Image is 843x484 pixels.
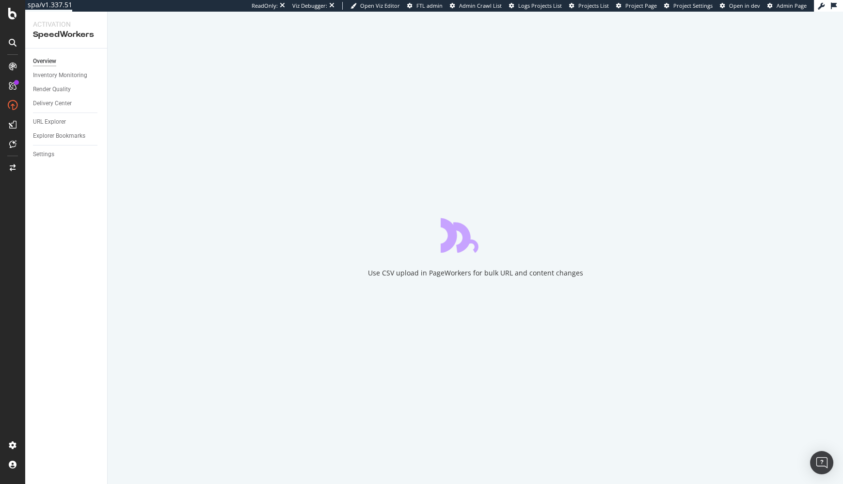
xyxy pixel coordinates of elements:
a: Settings [33,149,100,160]
span: Admin Crawl List [459,2,502,9]
span: Project Settings [673,2,713,9]
div: URL Explorer [33,117,66,127]
a: FTL admin [407,2,443,10]
a: URL Explorer [33,117,100,127]
div: SpeedWorkers [33,29,99,40]
span: Open in dev [729,2,760,9]
a: Open Viz Editor [350,2,400,10]
span: Admin Page [777,2,807,9]
span: Projects List [578,2,609,9]
a: Overview [33,56,100,66]
a: Project Page [616,2,657,10]
span: Project Page [625,2,657,9]
a: Admin Crawl List [450,2,502,10]
div: animation [441,218,510,253]
div: Inventory Monitoring [33,70,87,81]
div: Settings [33,149,54,160]
div: Activation [33,19,99,29]
a: Project Settings [664,2,713,10]
span: Logs Projects List [518,2,562,9]
div: Use CSV upload in PageWorkers for bulk URL and content changes [368,268,583,278]
a: Admin Page [767,2,807,10]
div: ReadOnly: [252,2,278,10]
a: Explorer Bookmarks [33,131,100,141]
div: Viz Debugger: [292,2,327,10]
div: Overview [33,56,56,66]
a: Render Quality [33,84,100,95]
a: Logs Projects List [509,2,562,10]
a: Delivery Center [33,98,100,109]
div: Render Quality [33,84,71,95]
div: Open Intercom Messenger [810,451,833,474]
div: Explorer Bookmarks [33,131,85,141]
span: Open Viz Editor [360,2,400,9]
a: Open in dev [720,2,760,10]
a: Projects List [569,2,609,10]
div: Delivery Center [33,98,72,109]
a: Inventory Monitoring [33,70,100,81]
span: FTL admin [416,2,443,9]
